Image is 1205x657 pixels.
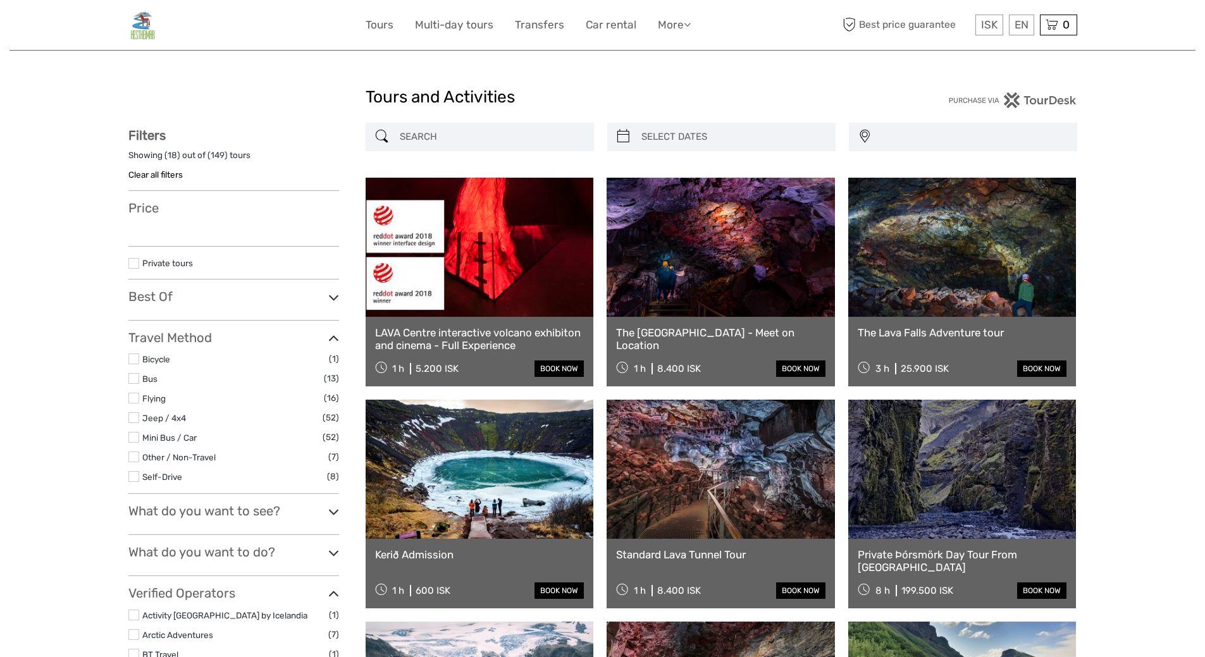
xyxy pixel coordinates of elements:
[901,585,953,596] div: 199.500 ISK
[324,391,339,405] span: (16)
[128,149,339,169] div: Showing ( ) out of ( ) tours
[634,363,646,374] span: 1 h
[375,548,584,561] a: Kerið Admission
[392,585,404,596] span: 1 h
[168,149,177,161] label: 18
[1061,18,1072,31] span: 0
[948,92,1077,108] img: PurchaseViaTourDesk.png
[142,452,216,462] a: Other / Non-Travel
[636,126,829,148] input: SELECT DATES
[328,627,339,642] span: (7)
[901,363,949,374] div: 25.900 ISK
[634,585,646,596] span: 1 h
[392,363,404,374] span: 1 h
[128,169,183,180] a: Clear all filters
[142,393,166,403] a: Flying
[366,16,393,34] a: Tours
[142,374,158,384] a: Bus
[535,360,584,377] a: book now
[142,413,186,423] a: Jeep / 4x4
[142,433,197,443] a: Mini Bus / Car
[142,610,307,620] a: Activity [GEOGRAPHIC_DATA] by Icelandia
[142,472,182,482] a: Self-Drive
[395,126,588,148] input: SEARCH
[142,258,193,268] a: Private tours
[858,548,1067,574] a: Private Þórsmörk Day Tour From [GEOGRAPHIC_DATA]
[535,582,584,599] a: book now
[142,354,170,364] a: Bicycle
[858,326,1067,339] a: The Lava Falls Adventure tour
[981,18,998,31] span: ISK
[375,326,584,352] a: LAVA Centre interactive volcano exhibiton and cinema - Full Experience
[128,9,156,40] img: General Info:
[142,630,213,640] a: Arctic Adventures
[416,585,450,596] div: 600 ISK
[1009,15,1034,35] div: EN
[128,128,166,143] strong: Filters
[586,16,636,34] a: Car rental
[211,149,225,161] label: 149
[128,586,339,601] h3: Verified Operators
[128,200,339,216] h3: Price
[616,548,825,561] a: Standard Lava Tunnel Tour
[327,469,339,484] span: (8)
[323,410,339,425] span: (52)
[128,330,339,345] h3: Travel Method
[657,363,701,374] div: 8.400 ISK
[616,326,825,352] a: The [GEOGRAPHIC_DATA] - Meet on Location
[128,544,339,560] h3: What do you want to do?
[875,363,889,374] span: 3 h
[366,87,840,107] h1: Tours and Activities
[515,16,564,34] a: Transfers
[776,582,825,599] a: book now
[1017,360,1066,377] a: book now
[416,363,459,374] div: 5.200 ISK
[324,371,339,386] span: (13)
[415,16,493,34] a: Multi-day tours
[128,289,339,304] h3: Best Of
[328,450,339,464] span: (7)
[128,503,339,519] h3: What do you want to see?
[658,16,691,34] a: More
[840,15,972,35] span: Best price guarantee
[323,430,339,445] span: (52)
[329,608,339,622] span: (1)
[776,360,825,377] a: book now
[1017,582,1066,599] a: book now
[875,585,890,596] span: 8 h
[329,352,339,366] span: (1)
[657,585,701,596] div: 8.400 ISK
